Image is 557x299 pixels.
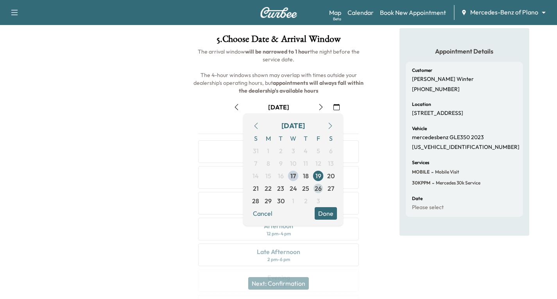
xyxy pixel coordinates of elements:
[412,134,484,141] p: mercedesbenz GLE350 2023
[265,184,272,193] span: 22
[317,146,320,156] span: 5
[245,48,310,55] b: will be narrowed to 1 hour
[265,171,271,181] span: 15
[277,184,284,193] span: 23
[327,171,335,181] span: 20
[254,159,257,168] span: 7
[279,159,283,168] span: 9
[312,132,324,145] span: F
[192,34,365,48] h1: 5 . Choose Date & Arrival Window
[412,169,430,175] span: MOBILE
[304,146,308,156] span: 4
[434,180,480,186] span: Mercedes 30k Service
[412,110,463,117] p: [STREET_ADDRESS]
[290,171,296,181] span: 17
[412,126,427,131] h6: Vehicle
[328,159,334,168] span: 13
[279,146,283,156] span: 2
[267,159,270,168] span: 8
[333,16,341,22] div: Beta
[299,132,312,145] span: T
[278,171,284,181] span: 16
[253,184,259,193] span: 21
[239,79,365,94] b: appointments will always fall within the dealership's available hours
[317,196,320,206] span: 3
[412,160,429,165] h6: Services
[268,103,289,111] div: [DATE]
[281,120,305,131] div: [DATE]
[412,76,474,83] p: [PERSON_NAME] Winter
[324,132,337,145] span: S
[265,196,272,206] span: 29
[315,171,321,181] span: 19
[412,196,423,201] h6: Date
[328,184,334,193] span: 27
[262,132,274,145] span: M
[260,7,297,18] img: Curbee Logo
[380,8,446,17] a: Book New Appointment
[329,146,333,156] span: 6
[303,171,309,181] span: 18
[267,146,269,156] span: 1
[304,196,308,206] span: 2
[406,47,523,56] h5: Appointment Details
[329,8,341,17] a: MapBeta
[290,159,296,168] span: 10
[430,179,434,187] span: -
[412,204,444,211] p: Please select
[253,171,259,181] span: 14
[412,180,430,186] span: 30KPPM
[287,132,299,145] span: W
[249,132,262,145] span: S
[292,196,294,206] span: 1
[292,146,295,156] span: 3
[433,169,459,175] span: Mobile Visit
[315,207,337,220] button: Done
[193,48,365,94] span: The arrival window the night before the service date. The 4-hour windows shown may overlap with t...
[412,86,460,93] p: [PHONE_NUMBER]
[412,68,432,73] h6: Customer
[302,184,309,193] span: 25
[470,8,538,17] span: Mercedes-Benz of Plano
[303,159,308,168] span: 11
[347,8,374,17] a: Calendar
[315,184,322,193] span: 26
[277,196,285,206] span: 30
[252,196,259,206] span: 28
[315,159,321,168] span: 12
[253,146,259,156] span: 31
[412,144,519,151] p: [US_VEHICLE_IDENTIFICATION_NUMBER]
[290,184,297,193] span: 24
[249,207,276,220] button: Cancel
[430,168,433,176] span: -
[274,132,287,145] span: T
[412,102,431,107] h6: Location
